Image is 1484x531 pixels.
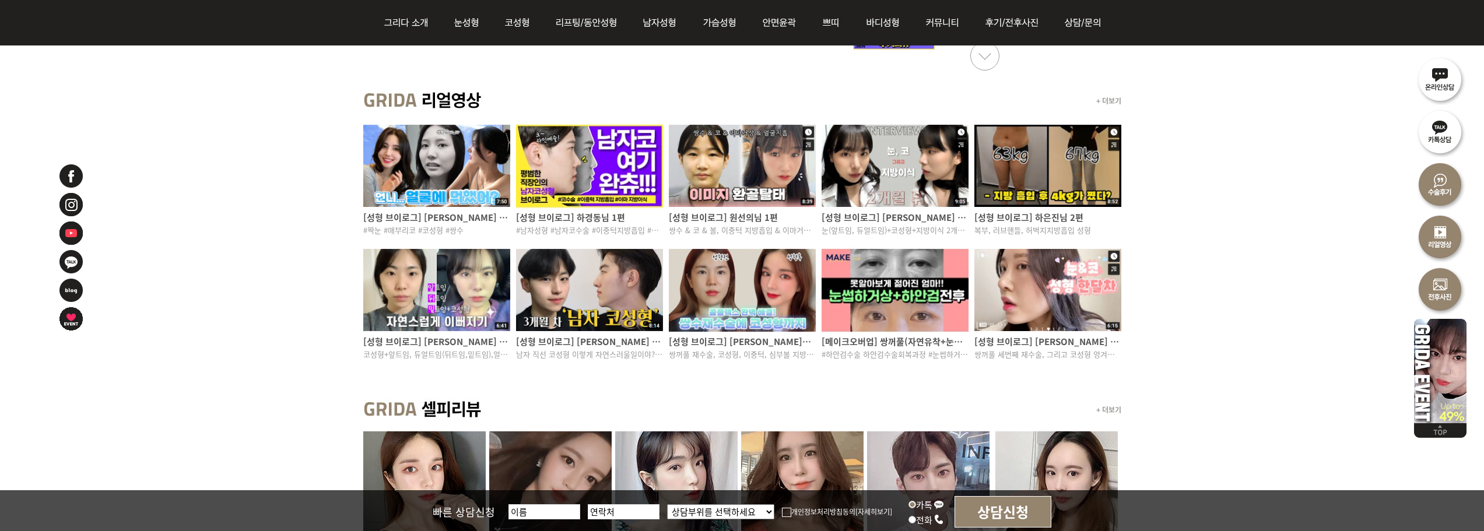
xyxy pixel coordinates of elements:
p: #남자성형 #남자코수술 #이중턱지방흡입 #이마지방이식 [516,224,663,235]
p: 코성형+앞트임, 듀얼트임(뒤트임,밑트임),얼굴지방이식 [363,348,510,360]
p: 쌍꺼풀 세번째 재수술, 그리고 코성형 엉겨붙은 쌍수 흉살.. [974,348,1121,360]
a: + 더보기 [1096,96,1121,106]
img: 카카오톡 [58,249,84,275]
img: 카톡상담 [1414,105,1467,157]
a: [성형 브이로그] [PERSON_NAME] 2편 눈(앞트임, 듀얼트임)+코성형+지방이식 2개월 차 [822,122,969,235]
img: 온라인상담 [1414,52,1467,105]
a: [메이크오버업] 쌍꺼풀(자연유착+눈매교정)+눈썹하거상술+하안검(지방재배치) 경과 #하안검수술​ 하안검수술회복과정 #눈썹하거상술​ #하안검​ #중년눈수술​ [822,247,969,359]
img: call_icon.png [934,514,944,525]
input: 연락처 [588,504,659,519]
a: [성형 브이로그] [PERSON_NAME] 1편 쌍꺼풀 세번째 재수술, 그리고 코성형 엉겨붙은 쌍수 흉살.. [974,247,1121,359]
p: [성형 브이로그] 원선의님 1편 [669,211,816,224]
span: 빠른 상담신청 [433,504,495,519]
a: + 더보기 [1096,405,1121,414]
img: 인스타그램 [58,192,84,217]
p: 쌍수 & 코 & 볼, 이중턱 지방흡입 & 이마거상 & 실리프팅 [669,224,816,235]
p: #하안검수술​ 하안검수술회복과정 #눈썹하거상술​ #하안검​ #중년눈수술​ [822,348,969,360]
img: main_grida_realvideo_title.jpg [363,79,503,122]
img: main_grida_realcamera_title.jpg [363,388,503,431]
input: 상담신청 [955,496,1051,528]
label: 카톡 [908,498,944,511]
img: 유투브 [58,220,84,246]
input: 이름 [508,504,580,519]
label: 개인정보처리방침동의 [782,507,855,516]
p: [성형 브이로그] [PERSON_NAME]님 2편 [669,335,816,348]
img: kakao_icon.png [934,499,944,509]
p: [성형 브이로그] 하은진님 2편 [974,211,1121,224]
p: 남자 직선 코성형 이렇게 자연스러울일이야? 멍뭉美에 남자다움 한스푼 [516,348,663,360]
p: [성형 브이로그] 하경동님 1편 [516,211,663,224]
p: [성형 브이로그] [PERSON_NAME] 2편 [822,211,969,224]
a: [성형 브이로그] [PERSON_NAME] 1편 코성형+앞트임, 듀얼트임(뒤트임,밑트임),얼굴지방이식 [363,247,510,359]
p: 쌍꺼풀 재수술, 코성형, 이중턱, 심부볼 지방흡입에 관심있는 분 클릭! [669,348,816,360]
a: [자세히보기] [855,507,892,516]
input: 전화 [908,516,916,523]
img: 리얼영상 [1414,210,1467,262]
a: [성형 브이로그] 원선의님 1편 쌍수 & 코 & 볼, 이중턱 지방흡입 & 이마거상 & 실리프팅 [669,122,816,235]
a: [성형 브이로그] [PERSON_NAME] 2편 남자 직선 코성형 이렇게 자연스러울일이야? 멍뭉美에 남자다움 한스푼 [516,247,663,359]
p: [성형 브이로그] [PERSON_NAME] 1편 [363,211,510,224]
p: [메이크오버업] 쌍꺼풀(자연유착+눈매교정)+눈썹하거상술+하안검(지방재배치) 경과 [822,335,969,348]
p: 복부, 러브핸들, 허벅지지방흡입 성형 [974,224,1121,235]
a: [성형 브이로그] 하경동님 1편 #남자성형 #남자코수술 #이중턱지방흡입 #이마지방이식 [516,122,663,235]
img: 위로가기 [1414,423,1467,438]
p: 눈(앞트임, 듀얼트임)+코성형+지방이식 2개월 차 [822,224,969,235]
img: 페이스북 [58,163,84,189]
img: 네이버블로그 [58,277,84,303]
p: [성형 브이로그] [PERSON_NAME] 2편 [516,335,663,348]
img: 이벤트 [58,306,84,332]
p: [성형 브이로그] [PERSON_NAME] 1편 [974,335,1121,348]
a: [성형 브이로그] [PERSON_NAME] 1편 #짝눈 #매부리코 #코성형 #쌍수 [363,122,510,235]
p: [성형 브이로그] [PERSON_NAME] 1편 [363,335,510,348]
img: checkbox.png [782,508,791,517]
img: 수술전후사진 [1414,262,1467,315]
li: Next slide [970,41,999,71]
img: 수술후기 [1414,157,1467,210]
img: 이벤트 [1414,315,1467,423]
label: 전화 [908,514,944,526]
a: [성형 브이로그] 하은진님 2편 복부, 러브핸들, 허벅지지방흡입 성형 [974,122,1121,235]
a: [성형 브이로그] [PERSON_NAME]님 2편 쌍꺼풀 재수술, 코성형, 이중턱, 심부볼 지방흡입에 관심있는 분 클릭! [669,247,816,359]
p: #짝눈 #매부리코 #코성형 #쌍수 [363,224,510,235]
input: 카톡 [908,501,916,508]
